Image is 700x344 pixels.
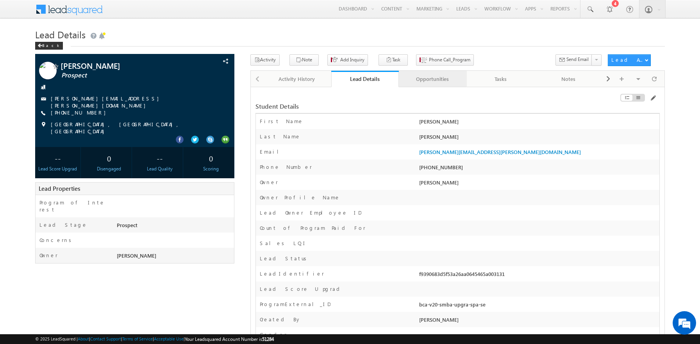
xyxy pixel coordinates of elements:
label: Last Name [260,133,301,140]
span: Lead Properties [39,185,80,192]
span: Phone Call_Program [429,56,470,63]
a: Acceptable Use [154,336,184,341]
span: [PERSON_NAME] [117,252,156,259]
label: Owner Profile Name [260,194,340,201]
label: LeadIdentifier [260,270,324,277]
div: Minimize live chat window [128,4,147,23]
div: 0 [88,151,130,165]
label: ProgramExternal_ID [260,301,330,308]
div: Lead Details [337,75,393,82]
button: Activity [250,54,280,66]
div: Student Details [255,103,521,110]
label: Lead Owner Employee ID [260,209,361,216]
div: f9390683d5f53a26aa0645465a003131 [417,270,659,281]
label: Gender [260,331,287,338]
div: Activity History [270,74,324,84]
label: Lead Score Upgrad [260,285,343,292]
img: d_60004797649_company_0_60004797649 [13,41,33,51]
div: Lead Score Upgrad [37,165,79,172]
div: Prospect [115,221,234,232]
div: Disengaged [88,165,130,172]
em: Start Chat [106,241,142,251]
span: [GEOGRAPHIC_DATA], [GEOGRAPHIC_DATA], [GEOGRAPHIC_DATA] [51,121,214,135]
label: Owner [260,179,278,186]
a: Opportunities [399,71,467,87]
label: Owner [39,252,58,259]
a: About [78,336,89,341]
div: Lead Actions [611,56,645,63]
div: Lead Quality [139,165,181,172]
a: Notes [535,71,603,87]
label: Concerns [39,236,74,244]
a: [PERSON_NAME][EMAIL_ADDRESS][PERSON_NAME][DOMAIN_NAME] [51,95,163,109]
label: Lead Stage [39,221,87,228]
label: Program of Interest [39,199,107,213]
span: © 2025 LeadSquared | | | | | [35,335,274,343]
span: Your Leadsquared Account Number is [185,336,274,342]
div: Chat with us now [41,41,131,51]
img: Profile photo [39,62,57,82]
span: [PHONE_NUMBER] [51,109,110,117]
div: [PERSON_NAME] [417,316,659,327]
label: Email [260,148,285,155]
label: Created By [260,316,301,323]
label: Count of Program Paid For [260,224,366,231]
span: Prospect [61,72,186,79]
button: Add Inquiry [327,54,368,66]
button: Phone Call_Program [416,54,474,66]
label: Lead Status [260,255,309,262]
div: Back [35,42,63,50]
a: Tasks [467,71,535,87]
div: -- [139,151,181,165]
a: Back [35,41,67,48]
span: [PERSON_NAME] [419,179,459,186]
span: Lead Details [35,28,86,41]
span: 51284 [262,336,274,342]
button: Send Email [555,54,592,66]
button: Lead Actions [608,54,651,66]
div: Notes [541,74,596,84]
a: [PERSON_NAME][EMAIL_ADDRESS][PERSON_NAME][DOMAIN_NAME] [419,149,581,155]
div: [PHONE_NUMBER] [417,163,659,174]
label: First Name [260,118,304,125]
span: [PERSON_NAME] [61,62,185,70]
a: Terms of Service [122,336,153,341]
div: [PERSON_NAME] [417,133,659,144]
div: Scoring [190,165,232,172]
button: Note [289,54,319,66]
div: -- [37,151,79,165]
div: 0 [190,151,232,165]
textarea: Type your message and hit 'Enter' [10,72,143,234]
label: Phone Number [260,163,312,170]
div: bca-v20-smba-upgra-spa-se [417,301,659,312]
a: Activity History [263,71,331,87]
label: Sales LQI [260,240,307,247]
span: Send Email [566,56,589,63]
a: Lead Details [331,71,399,87]
a: Contact Support [90,336,121,341]
span: Add Inquiry [340,56,364,63]
div: [PERSON_NAME] [417,118,659,129]
div: Tasks [473,74,528,84]
button: Task [379,54,408,66]
div: Opportunities [405,74,460,84]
